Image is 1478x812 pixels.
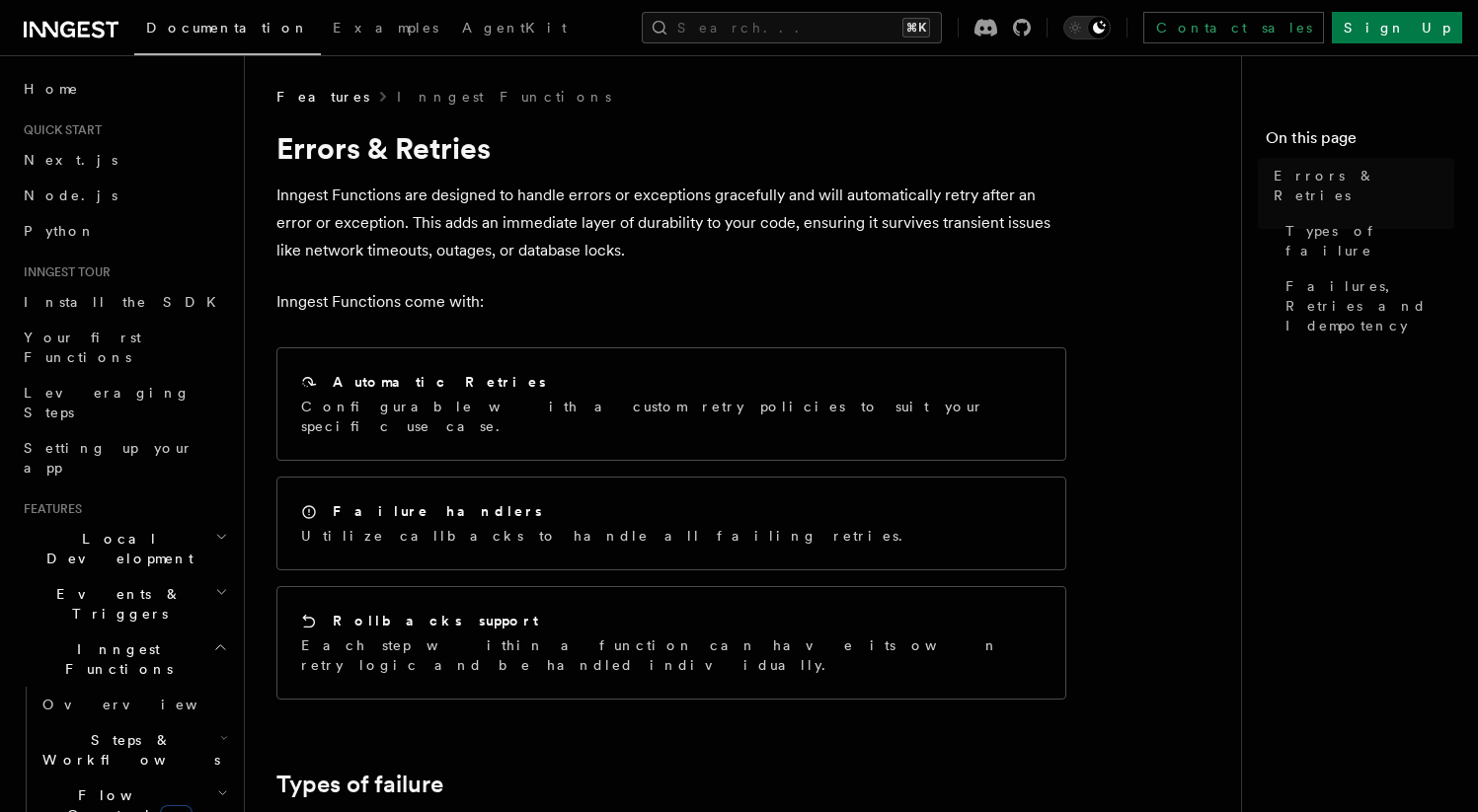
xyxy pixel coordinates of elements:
[16,320,232,375] a: Your first Functions
[16,71,232,107] a: Home
[24,187,117,203] span: Node.js
[450,6,579,53] a: AgentKit
[134,6,321,55] a: Documentation
[276,288,1066,316] p: Inngest Functions come with:
[16,639,213,679] span: Inngest Functions
[16,142,232,178] a: Next.js
[16,631,232,687] button: Inngest Functions
[1063,16,1111,39] button: Toggle dark mode
[24,385,191,420] span: Leveraging Steps
[1143,12,1324,43] a: Contact sales
[276,130,1066,166] h1: Errors & Retries
[24,440,194,476] span: Setting up your app
[902,18,930,37] kbd: ⌘K
[276,771,443,798] a: Types of failure
[301,635,1042,675] p: Each step within a function can have its own retry logic and be handled individually.
[16,264,111,280] span: Inngest tour
[16,584,215,624] span: Events & Triggers
[35,722,232,777] button: Steps & Workflows
[1278,268,1454,343] a: Failures, Retries and Idempotency
[16,375,232,430] a: Leveraging Steps
[462,20,567,36] span: AgentKit
[397,87,611,107] a: Inngest Functions
[276,347,1066,461] a: Automatic RetriesConfigurable with a custom retry policies to suit your specific use case.
[146,20,309,36] span: Documentation
[642,12,942,43] button: Search...⌘K
[321,6,450,53] a: Examples
[276,586,1066,700] a: Rollbacks supportEach step within a function can have its own retry logic and be handled individu...
[1266,158,1454,213] a: Errors & Retries
[333,611,538,630] h2: Rollbacks support
[42,697,246,712] span: Overview
[333,20,438,36] span: Examples
[333,372,546,392] h2: Automatic Retries
[301,526,914,546] p: Utilize callbacks to handle all failing retries.
[16,284,232,320] a: Install the SDK
[1266,126,1454,158] h4: On this page
[16,178,232,213] a: Node.js
[1278,213,1454,268] a: Types of failure
[1285,221,1454,260] span: Types of failure
[276,182,1066,264] p: Inngest Functions are designed to handle errors or exceptions gracefully and will automatically r...
[35,687,232,722] a: Overview
[16,576,232,631] button: Events & Triggers
[301,397,1042,436] p: Configurable with a custom retry policies to suit your specific use case.
[16,430,232,485] a: Setting up your app
[16,213,232,249] a: Python
[24,223,96,239] span: Python
[24,79,79,99] span: Home
[333,501,542,521] h2: Failure handlers
[35,730,220,770] span: Steps & Workflows
[1274,166,1454,205] span: Errors & Retries
[16,529,215,568] span: Local Development
[276,87,369,107] span: Features
[24,294,228,310] span: Install the SDK
[24,330,141,365] span: Your first Functions
[1285,276,1454,335] span: Failures, Retries and Idempotency
[276,477,1066,570] a: Failure handlersUtilize callbacks to handle all failing retries.
[16,122,102,138] span: Quick start
[1332,12,1462,43] a: Sign Up
[16,501,82,517] span: Features
[24,152,117,168] span: Next.js
[16,521,232,576] button: Local Development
